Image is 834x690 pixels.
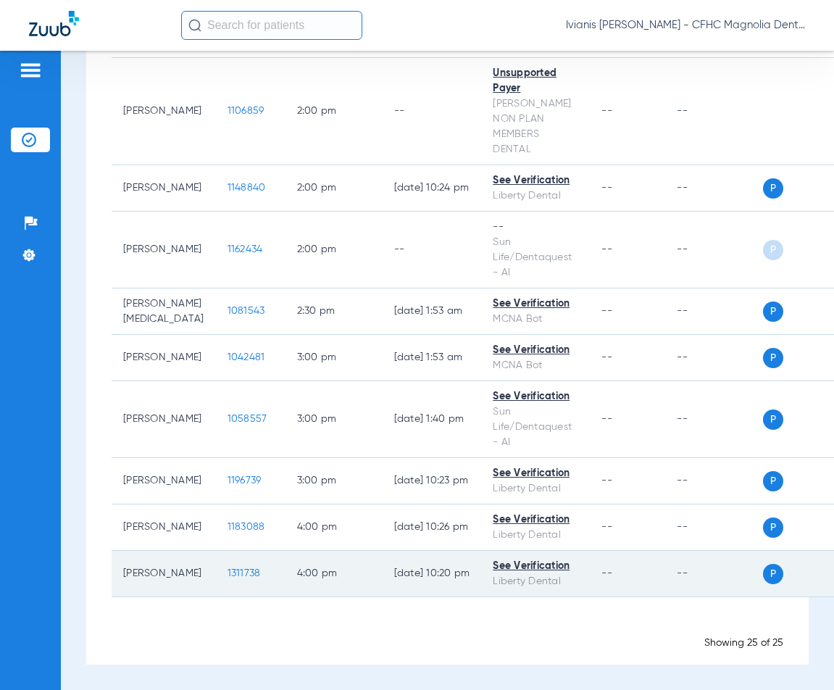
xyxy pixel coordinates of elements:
div: See Verification [493,466,578,481]
img: Zuub Logo [29,11,79,36]
td: 4:00 PM [285,551,383,597]
span: -- [601,522,612,532]
div: See Verification [493,512,578,528]
span: P [763,471,783,491]
span: -- [601,306,612,316]
td: [DATE] 10:26 PM [383,504,482,551]
td: [PERSON_NAME] [112,504,216,551]
div: MCNA Bot [493,312,578,327]
td: 3:00 PM [285,335,383,381]
span: 1183088 [228,522,265,532]
span: -- [601,414,612,424]
div: See Verification [493,343,578,358]
div: Liberty Dental [493,574,578,589]
div: Liberty Dental [493,188,578,204]
div: See Verification [493,559,578,574]
span: 1058557 [228,414,267,424]
td: [DATE] 1:53 AM [383,335,482,381]
span: P [763,302,783,322]
div: Unsupported Payer [493,66,578,96]
td: -- [665,212,763,288]
td: 2:00 PM [285,212,383,288]
div: See Verification [493,389,578,404]
div: See Verification [493,173,578,188]
td: 2:00 PM [285,165,383,212]
span: Loading [426,620,469,632]
td: -- [665,165,763,212]
span: -- [601,568,612,578]
td: [PERSON_NAME] [112,58,216,165]
td: -- [383,212,482,288]
td: 4:00 PM [285,504,383,551]
input: Search for patients [181,11,362,40]
td: -- [383,58,482,165]
span: Showing 25 of 25 [704,638,783,648]
span: 1106859 [228,106,264,116]
span: P [763,178,783,199]
td: -- [665,504,763,551]
span: P [763,348,783,368]
div: Liberty Dental [493,481,578,496]
td: [PERSON_NAME] [112,165,216,212]
td: -- [665,458,763,504]
span: P [763,240,783,260]
td: [PERSON_NAME] [112,551,216,597]
div: Sun Life/Dentaquest - AI [493,235,578,280]
td: -- [665,335,763,381]
div: Liberty Dental [493,528,578,543]
div: -- [493,220,578,235]
td: [PERSON_NAME] [112,335,216,381]
span: P [763,564,783,584]
td: -- [665,58,763,165]
td: 3:00 PM [285,458,383,504]
div: See Verification [493,296,578,312]
div: MCNA Bot [493,358,578,373]
span: -- [601,244,612,254]
div: [PERSON_NAME] NON PLAN MEMBERS DENTAL [493,96,578,157]
td: [DATE] 10:20 PM [383,551,482,597]
span: 1311738 [228,568,261,578]
td: -- [665,551,763,597]
td: [PERSON_NAME] [112,458,216,504]
span: -- [601,352,612,362]
td: -- [665,381,763,458]
span: 1162434 [228,244,263,254]
td: 3:00 PM [285,381,383,458]
div: Sun Life/Dentaquest - AI [493,404,578,450]
span: 1042481 [228,352,265,362]
span: -- [601,475,612,486]
td: [DATE] 10:24 PM [383,165,482,212]
span: P [763,517,783,538]
span: 1148840 [228,183,266,193]
td: 2:30 PM [285,288,383,335]
td: [PERSON_NAME] [112,381,216,458]
td: -- [665,288,763,335]
span: Ivianis [PERSON_NAME] - CFHC Magnolia Dental [566,18,805,33]
span: 1196739 [228,475,262,486]
span: -- [601,183,612,193]
td: 2:00 PM [285,58,383,165]
td: [PERSON_NAME][MEDICAL_DATA] [112,288,216,335]
span: -- [601,106,612,116]
span: P [763,410,783,430]
td: [DATE] 1:40 PM [383,381,482,458]
td: [DATE] 1:53 AM [383,288,482,335]
td: [DATE] 10:23 PM [383,458,482,504]
iframe: Chat Widget [762,620,834,690]
img: hamburger-icon [19,62,42,79]
img: Search Icon [188,19,201,32]
td: [PERSON_NAME] [112,212,216,288]
span: 1081543 [228,306,265,316]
